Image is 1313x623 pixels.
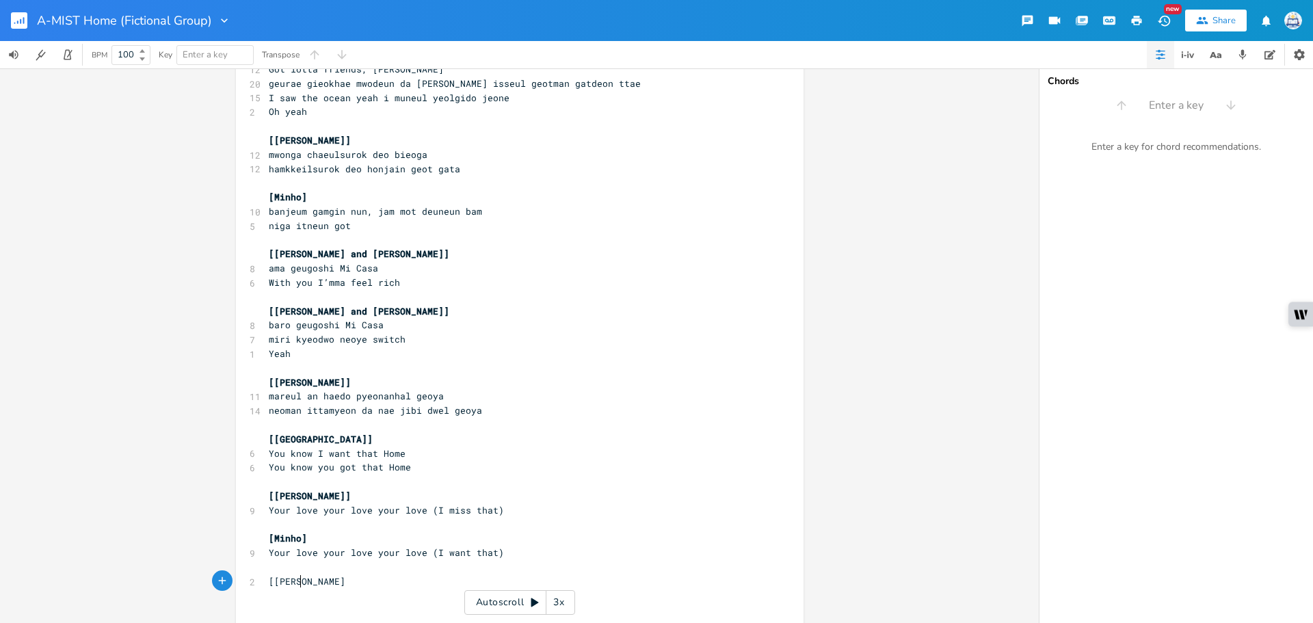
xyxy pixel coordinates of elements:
[269,276,400,289] span: With you I’mma feel rich
[37,14,212,27] span: A-MIST Home (Fictional Group)
[269,92,509,104] span: I saw the ocean yeah i muneul yeolgido jeone
[269,347,291,360] span: Yeah
[269,504,504,516] span: Your love your love your love (I miss that)
[269,63,444,75] span: Got lotta friends, [PERSON_NAME]
[269,248,449,260] span: [[PERSON_NAME] and [PERSON_NAME]]
[269,447,406,460] span: You know I want that Home
[269,220,351,232] span: niga itneun got
[269,433,373,445] span: [[GEOGRAPHIC_DATA]]
[269,546,504,559] span: Your love your love your love (I want that)
[269,305,449,317] span: [[PERSON_NAME] and [PERSON_NAME]]
[269,262,378,274] span: ama geugoshi Mi Casa
[183,49,228,61] span: Enter a key
[1039,133,1313,161] div: Enter a key for chord recommendations.
[269,191,307,203] span: [Minho]
[92,51,107,59] div: BPM
[269,148,427,161] span: mwonga chaeulsurok deo bieoga
[269,105,307,118] span: Oh yeah
[1150,8,1178,33] button: New
[269,490,351,502] span: [[PERSON_NAME]]
[269,163,460,175] span: hamkkeilsurok deo honjain geot gata
[1048,77,1305,86] div: Chords
[269,376,351,388] span: [[PERSON_NAME]]
[269,390,444,402] span: mareul an haedo pyeonanhal geoya
[1185,10,1247,31] button: Share
[1284,12,1302,29] img: Sign In
[1164,4,1182,14] div: New
[464,590,575,615] div: Autoscroll
[1212,14,1236,27] div: Share
[269,575,345,587] span: [[PERSON_NAME]
[269,77,641,90] span: geurae gieokhae mwodeun da [PERSON_NAME] isseul geotman gatdeon ttae
[269,532,307,544] span: [Minho]
[269,205,482,217] span: banjeum gamgin nun, jam mot deuneun bam
[269,461,411,473] span: You know you got that Home
[159,51,172,59] div: Key
[269,333,406,345] span: miri kyeodwo neoye switch
[546,590,571,615] div: 3x
[269,319,384,331] span: baro geugoshi Mi Casa
[269,134,351,146] span: [[PERSON_NAME]]
[269,404,482,416] span: neoman ittamyeon da nae jibi dwel geoya
[1149,98,1204,114] span: Enter a key
[262,51,300,59] div: Transpose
